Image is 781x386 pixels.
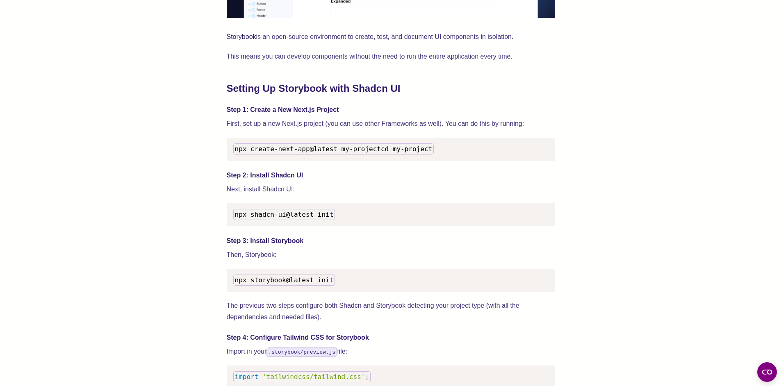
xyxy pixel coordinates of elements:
[227,82,555,95] h2: Setting Up Storybook with Shadcn UI
[235,276,334,284] span: npx storybook@latest init
[227,33,256,40] a: Storybook
[227,184,555,195] p: Next, install Shadcn UI:
[227,105,555,115] h4: Step 1: Create a New Next.js Project
[227,51,555,62] p: This means you can develop components without the need to run the entire application every time.
[227,236,555,246] h4: Step 3: Install Storybook
[262,373,365,381] span: 'tailwindcss/tailwind.css'
[233,143,434,154] code: cd my-project
[365,373,369,381] span: ;
[227,170,555,180] h4: Step 2: Install Shadcn UI
[235,373,259,381] span: import
[266,347,337,357] code: .storybook/preview.js
[227,31,555,43] p: is an open-source environment to create, test, and document UI components in isolation.
[227,333,555,343] h4: Step 4: Configure Tailwind CSS for Storybook
[227,346,555,357] p: Import in your file:
[227,118,555,129] p: First, set up a new Next.js project (you can use other Frameworks as well). You can do this by ru...
[757,362,777,382] button: Open CMP widget
[227,300,555,323] p: The previous two steps configure both Shadcn and Storybook detecting your project type (with all ...
[235,211,334,218] span: npx shadcn-ui@latest init
[235,145,381,153] span: npx create-next-app@latest my-project
[227,249,555,261] p: Then, Storybook:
